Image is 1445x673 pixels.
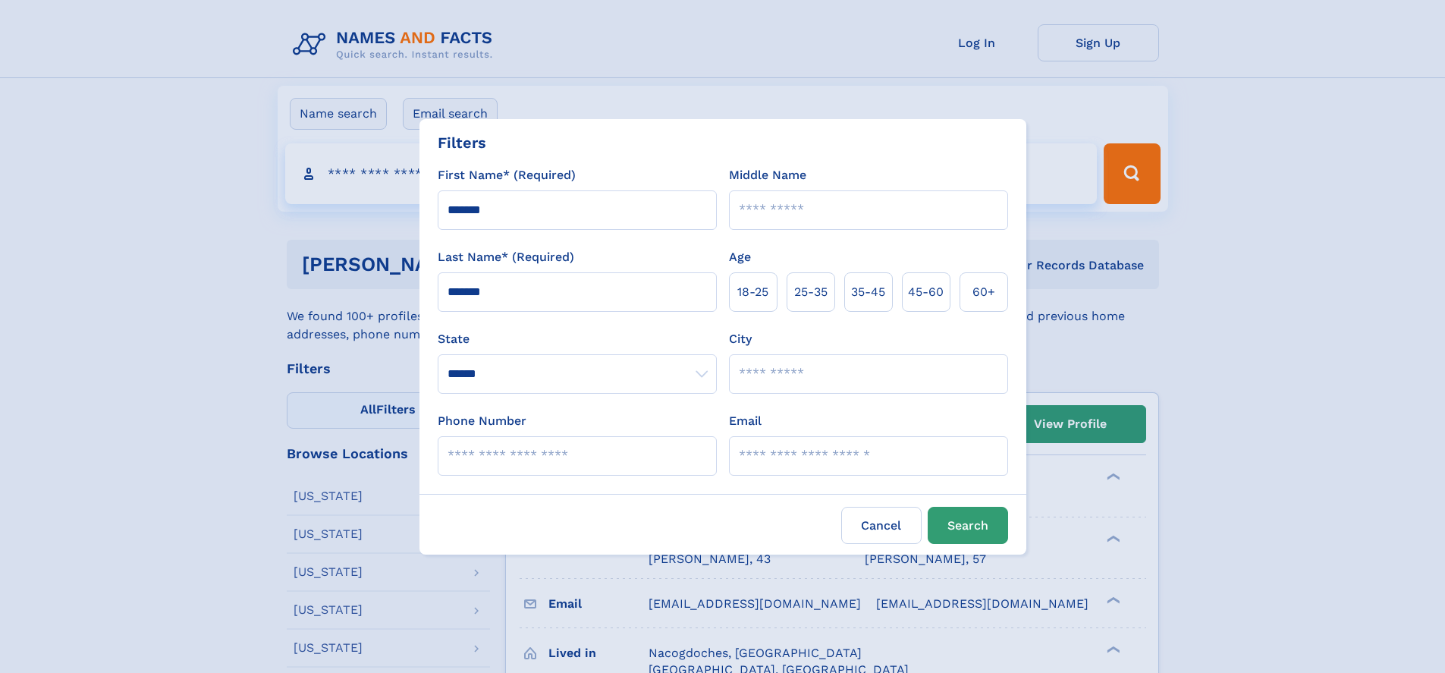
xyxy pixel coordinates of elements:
label: State [438,330,717,348]
span: 60+ [972,283,995,301]
span: 18‑25 [737,283,768,301]
label: City [729,330,752,348]
label: Middle Name [729,166,806,184]
span: 35‑45 [851,283,885,301]
label: Age [729,248,751,266]
span: 45‑60 [908,283,944,301]
button: Search [928,507,1008,544]
label: Cancel [841,507,922,544]
div: Filters [438,131,486,154]
label: First Name* (Required) [438,166,576,184]
label: Last Name* (Required) [438,248,574,266]
span: 25‑35 [794,283,828,301]
label: Email [729,412,762,430]
label: Phone Number [438,412,526,430]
